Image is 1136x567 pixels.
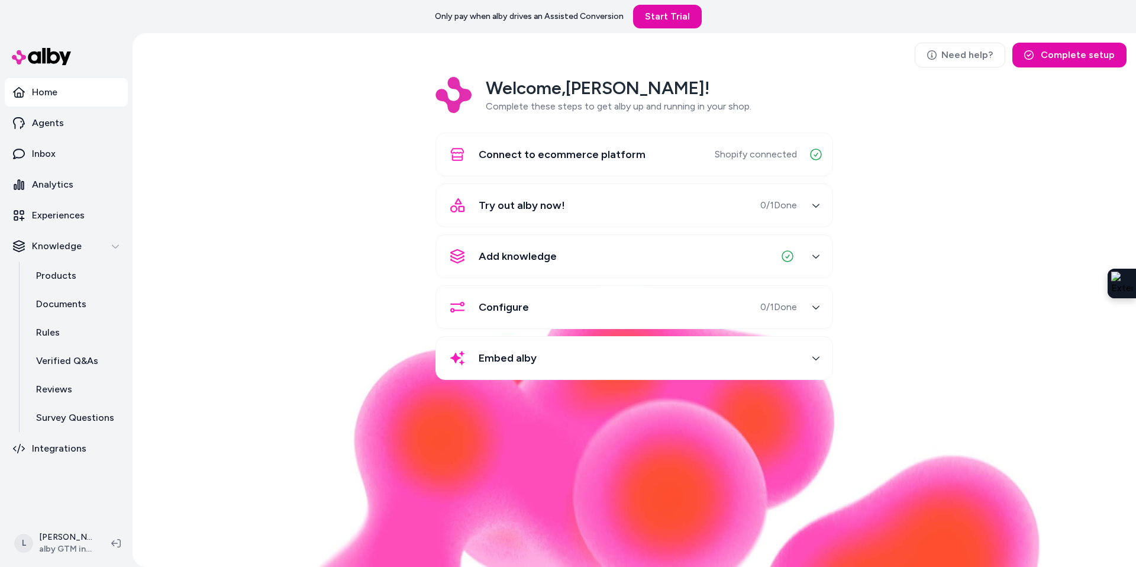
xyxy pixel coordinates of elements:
a: Experiences [5,201,128,230]
button: Try out alby now!0/1Done [443,191,825,220]
img: alby Logo [12,48,71,65]
p: [PERSON_NAME] [39,531,92,543]
button: L[PERSON_NAME]alby GTM internal [7,524,102,562]
span: 0 / 1 Done [760,300,797,314]
p: Documents [36,297,86,311]
span: Connect to ecommerce platform [479,146,646,163]
img: Logo [435,77,472,113]
p: Only pay when alby drives an Assisted Conversion [435,11,624,22]
p: Verified Q&As [36,354,98,368]
span: alby GTM internal [39,543,92,555]
span: Configure [479,299,529,315]
button: Connect to ecommerce platformShopify connected [443,140,825,169]
p: Survey Questions [36,411,114,425]
p: Home [32,85,57,99]
img: alby Bubble [227,285,1041,567]
a: Agents [5,109,128,137]
p: Experiences [32,208,85,223]
button: Complete setup [1012,43,1127,67]
p: Reviews [36,382,72,397]
span: Embed alby [479,350,537,366]
a: Products [24,262,128,290]
a: Verified Q&As [24,347,128,375]
h2: Welcome, [PERSON_NAME] ! [486,77,751,99]
span: L [14,534,33,553]
a: Need help? [915,43,1005,67]
span: Add knowledge [479,248,557,265]
a: Rules [24,318,128,347]
span: 0 / 1 Done [760,198,797,212]
p: Analytics [32,178,73,192]
p: Agents [32,116,64,130]
p: Inbox [32,147,56,161]
a: Reviews [24,375,128,404]
span: Complete these steps to get alby up and running in your shop. [486,101,751,112]
a: Inbox [5,140,128,168]
p: Integrations [32,442,86,456]
a: Analytics [5,170,128,199]
a: Integrations [5,434,128,463]
a: Survey Questions [24,404,128,432]
a: Home [5,78,128,107]
img: Extension Icon [1111,272,1132,295]
button: Add knowledge [443,242,825,270]
button: Knowledge [5,232,128,260]
p: Rules [36,326,60,340]
p: Knowledge [32,239,82,253]
span: Shopify connected [715,147,797,162]
a: Documents [24,290,128,318]
p: Products [36,269,76,283]
span: Try out alby now! [479,197,565,214]
button: Embed alby [443,344,825,372]
a: Start Trial [633,5,702,28]
button: Configure0/1Done [443,293,825,321]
